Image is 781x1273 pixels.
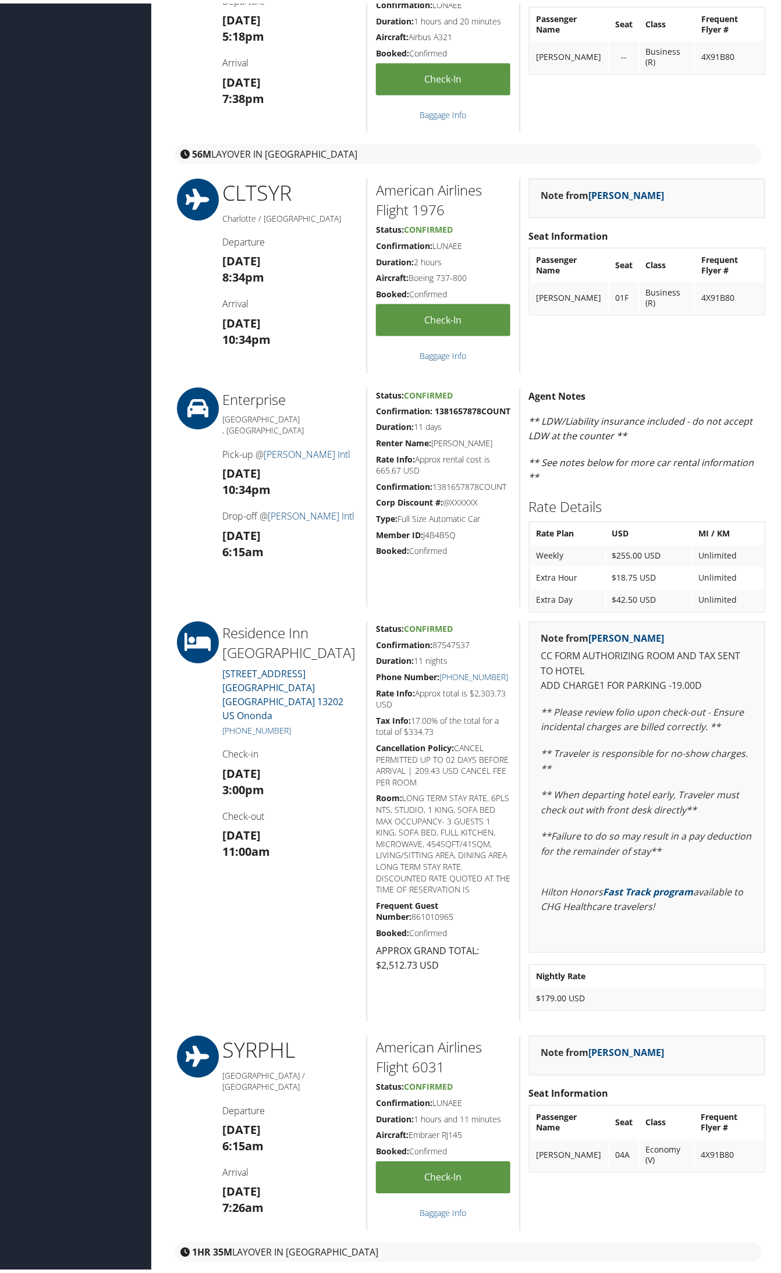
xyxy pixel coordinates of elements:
a: [PERSON_NAME] Intl [268,507,354,520]
h4: Arrival [222,1163,358,1176]
td: 4X91B80 [695,38,764,69]
a: Check-in [376,301,511,333]
em: ** Traveler is responsible for no-show charges. ** [541,744,748,772]
p: APPROX GRAND TOTAL: $2,512.73 USD [376,941,511,970]
a: Fast Track program [603,883,694,895]
strong: 56M [192,144,211,157]
em: Hilton Honors available to CHG Healthcare travelers! [541,883,744,911]
strong: 7:38pm [222,87,264,103]
h5: [PERSON_NAME] [376,435,511,446]
h5: @XXXXXX [376,494,511,506]
h5: LONG TERM STAY RATE, 6PLS NTS, STUDIO, 1 KING, SOFA BED MAX OCCUPANCY- 3 GUESTS 1 KING, SOFA BED,... [376,790,511,892]
strong: [DATE] [222,824,261,840]
h5: [GEOGRAPHIC_DATA] , [GEOGRAPHIC_DATA] [222,411,358,433]
strong: Phone Number: [376,668,439,680]
strong: [DATE] [222,463,261,478]
h5: LUNAEE [376,1094,511,1106]
strong: [DATE] [222,525,261,541]
th: Frequent Flyer # [695,5,764,37]
a: [PERSON_NAME] [589,629,665,642]
h1: SYR PHL [222,1033,358,1062]
h2: Enterprise [222,386,358,406]
strong: [DATE] [222,250,261,265]
h5: Confirmed [376,542,511,554]
a: Baggage Info [420,1204,467,1215]
a: [PERSON_NAME] Intl [264,445,350,458]
th: Passenger Name [531,1104,609,1135]
th: Nightly Rate [531,963,764,984]
h5: Approx total is $2,303.73 USD [376,685,511,707]
strong: Confirmation: [376,1094,432,1105]
h5: Confirmed [376,44,511,56]
strong: 6:15am [222,1135,264,1151]
h5: 2 hours [376,253,511,265]
strong: [DATE] [222,1119,261,1135]
strong: 8:34pm [222,266,264,282]
td: Extra Day [531,586,605,607]
em: **Failure to do so may result in a pay deduction for the remainder of stay** [541,827,752,855]
h5: Confirmed [376,1143,511,1154]
strong: Duration: [376,12,414,23]
strong: Aircraft: [376,28,409,39]
td: [PERSON_NAME] [531,279,609,310]
h5: 1381657878COUNT [376,478,511,490]
td: $179.00 USD [531,985,764,1006]
h5: [GEOGRAPHIC_DATA] / [GEOGRAPHIC_DATA] [222,1067,358,1090]
strong: 10:34pm [222,328,271,344]
em: ** See notes below for more car rental information ** [529,453,754,481]
h5: 11 days [376,418,511,430]
h5: 11 nights [376,652,511,664]
td: $255.00 USD [606,542,692,563]
h4: Arrival [222,294,358,307]
strong: Rate Info: [376,685,415,696]
div: layover in [GEOGRAPHIC_DATA] [175,1239,762,1259]
td: Extra Hour [531,564,605,585]
h5: LUNAEE [376,237,511,248]
td: 4X91B80 [695,1136,764,1168]
h5: Full Size Automatic Car [376,510,511,522]
h2: Rate Details [529,494,766,514]
strong: Booked: [376,924,409,936]
th: MI / KM [693,520,764,541]
h5: Confirmed [376,285,511,297]
strong: Type: [376,510,397,521]
h5: 861010965 [376,897,511,920]
strong: Status: [376,1078,404,1089]
div: layover in [GEOGRAPHIC_DATA] [175,141,762,161]
strong: Note from [541,1043,665,1056]
h2: American Airlines Flight 1976 [376,177,511,216]
td: 04A [610,1136,639,1168]
span: Confirmed [404,620,453,631]
strong: Rate Info: [376,451,415,462]
th: Frequent Flyer # [695,246,764,278]
a: Baggage Info [420,347,467,358]
strong: Confirmation: [376,237,432,248]
th: USD [606,520,692,541]
strong: Note from [541,629,665,642]
h4: Arrival [222,53,358,66]
a: [PHONE_NUMBER] [222,722,291,733]
strong: Confirmation: [376,636,432,648]
th: Class [640,5,694,37]
th: Frequent Flyer # [695,1104,764,1135]
strong: Booked: [376,44,409,55]
strong: Booked: [376,542,409,553]
strong: 5:18pm [222,25,264,41]
th: Passenger Name [531,5,609,37]
p: CC FORM AUTHORIZING ROOM AND TAX SENT TO HOTEL ADD CHARGE1 FOR PARKING -19.00D [541,646,754,691]
td: [PERSON_NAME] [531,1136,609,1168]
th: Passenger Name [531,246,609,278]
strong: 11:00am [222,841,270,856]
span: Confirmed [404,1078,453,1089]
h5: CANCEL PERMITTED UP TO 02 DAYS BEFORE ARRIVAL | 209.43 USD CANCEL FEE PER ROOM [376,739,511,785]
h5: J4B4B5Q [376,527,511,538]
strong: [DATE] [222,763,261,778]
th: Seat [609,5,638,37]
strong: Confirmation: 1381657878COUNT [376,403,510,414]
strong: Tax Info: [376,712,411,723]
strong: Seat Information [529,226,609,239]
h5: Embraer RJ145 [376,1126,511,1138]
a: Baggage Info [420,106,467,117]
th: Seat [610,1104,639,1135]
